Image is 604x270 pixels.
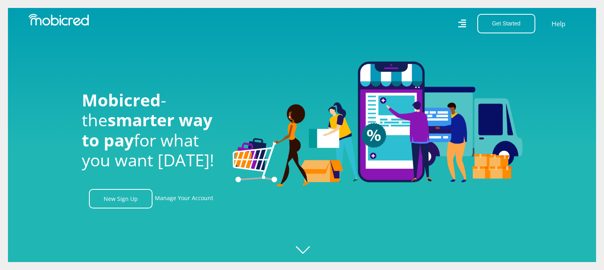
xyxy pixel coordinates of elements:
h1: - the for what you want [DATE]! [82,90,221,170]
span: Mobicred [82,89,161,111]
span: smarter way to pay [82,108,212,151]
img: Mobicred [29,14,89,26]
img: Welcome to Mobicred [233,62,523,187]
a: Manage Your Account [155,189,213,208]
a: New Sign Up [89,189,152,208]
a: Help [551,19,566,29]
button: Get Started [477,14,535,33]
